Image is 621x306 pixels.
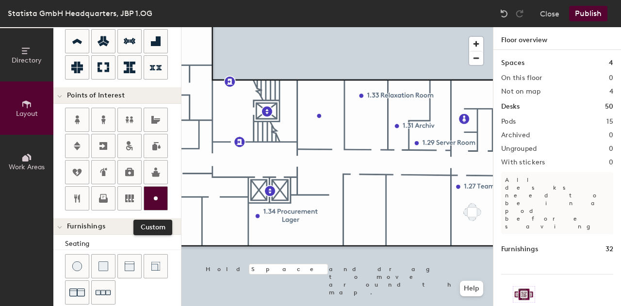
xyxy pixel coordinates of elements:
[609,145,613,153] h2: 0
[460,281,483,296] button: Help
[501,131,530,139] h2: Archived
[499,9,509,18] img: Undo
[117,254,142,278] button: Couch (middle)
[69,285,85,300] img: Couch (x2)
[8,7,152,19] div: Statista GmbH Headquarters, JBP 1.OG
[605,244,613,255] h1: 32
[501,145,537,153] h2: Ungrouped
[144,186,168,210] button: Custom
[96,285,111,300] img: Couch (x3)
[144,254,168,278] button: Couch (corner)
[513,286,535,303] img: Sticker logo
[501,244,538,255] h1: Furnishings
[609,58,613,68] h1: 4
[501,159,545,166] h2: With stickers
[609,159,613,166] h2: 0
[493,27,621,50] h1: Floor overview
[609,131,613,139] h2: 0
[91,280,115,305] button: Couch (x3)
[609,74,613,82] h2: 0
[606,118,613,126] h2: 15
[67,92,125,99] span: Points of Interest
[125,261,134,271] img: Couch (middle)
[501,118,516,126] h2: Pods
[91,254,115,278] button: Cushion
[569,6,607,21] button: Publish
[540,6,559,21] button: Close
[65,239,181,249] div: Seating
[65,280,89,305] button: Couch (x2)
[501,58,524,68] h1: Spaces
[12,56,42,64] span: Directory
[501,172,613,234] p: All desks need to be in a pod before saving
[67,223,105,230] span: Furnishings
[501,74,542,82] h2: On this floor
[72,261,82,271] img: Stool
[609,88,613,96] h2: 4
[151,261,161,271] img: Couch (corner)
[65,254,89,278] button: Stool
[9,163,45,171] span: Work Areas
[98,261,108,271] img: Cushion
[605,101,613,112] h1: 50
[515,9,524,18] img: Redo
[16,110,38,118] span: Layout
[501,101,520,112] h1: Desks
[501,88,540,96] h2: Not on map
